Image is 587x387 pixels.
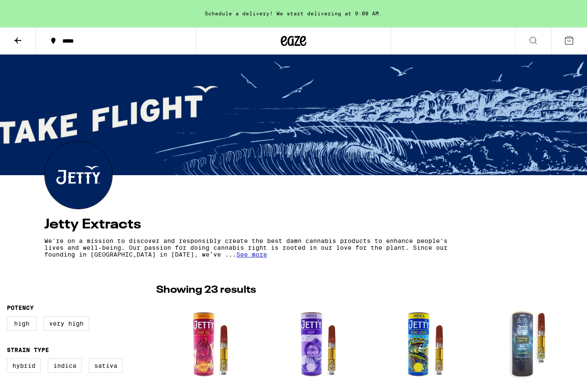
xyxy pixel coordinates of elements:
label: High [7,316,37,331]
img: Jetty Extracts - Northern Lights #5 - 1g [487,302,572,387]
label: Sativa [89,358,123,373]
label: Indica [48,358,82,373]
img: Jetty Extracts logo [45,142,112,209]
p: We're on a mission to discover and responsibly create the best damn cannabis products to enhance ... [44,237,468,258]
h4: Jetty Extracts [44,218,543,231]
img: Jetty Extracts - GDP - 1g [272,302,357,387]
label: Very High [44,316,89,331]
span: See more [236,251,267,258]
legend: Strain Type [7,347,49,353]
legend: Potency [7,304,34,311]
img: Jetty Extracts - King Louis - 1g [379,302,465,387]
label: Hybrid [7,358,41,373]
p: Showing 23 results [156,283,256,297]
img: Jetty Extracts - Fire OG - 1g [164,302,249,387]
